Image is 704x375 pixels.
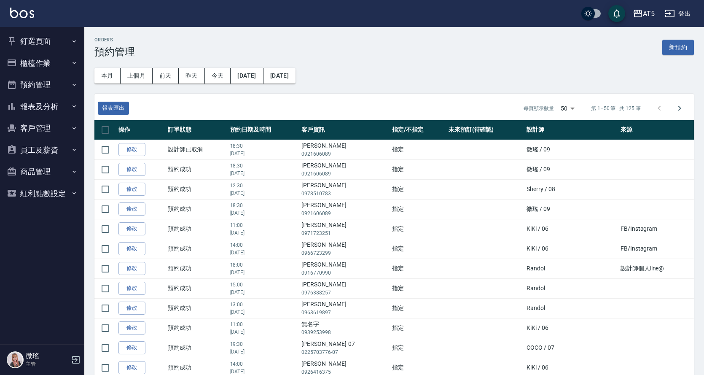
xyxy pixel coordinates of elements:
a: 修改 [118,282,145,295]
th: 客戶資訊 [299,120,390,140]
td: KiKi / 06 [524,239,618,259]
td: [PERSON_NAME] [299,239,390,259]
td: KiKi / 06 [524,219,618,239]
a: 修改 [118,163,145,176]
img: Logo [10,8,34,18]
td: 指定 [390,318,446,338]
td: 預約成功 [166,259,228,278]
td: 預約成功 [166,298,228,318]
button: 員工及薪資 [3,139,81,161]
button: 今天 [205,68,231,84]
p: [DATE] [230,289,298,296]
th: 來源 [618,120,694,140]
a: 新預約 [662,43,694,51]
td: Randol [524,298,618,318]
td: 指定 [390,199,446,219]
td: 微瑤 / 09 [524,159,618,179]
td: [PERSON_NAME] [299,179,390,199]
button: 報表及分析 [3,96,81,118]
td: 預約成功 [166,239,228,259]
p: 0978510783 [301,190,388,197]
img: Person [7,351,24,368]
th: 未來預訂(待確認) [446,120,524,140]
td: 預約成功 [166,179,228,199]
button: 本月 [94,68,121,84]
p: [DATE] [230,150,298,157]
p: 12:30 [230,182,298,189]
td: FB/Instagram [618,239,694,259]
td: 設計師個人line@ [618,259,694,278]
a: 修改 [118,222,145,235]
p: [DATE] [230,328,298,336]
td: 指定 [390,259,446,278]
td: 指定 [390,159,446,179]
button: 櫃檯作業 [3,52,81,74]
a: 修改 [118,143,145,156]
th: 操作 [116,120,166,140]
td: 指定 [390,219,446,239]
p: [DATE] [230,249,298,256]
th: 指定/不指定 [390,120,446,140]
td: [PERSON_NAME] [299,219,390,239]
td: 微瑤 / 09 [524,199,618,219]
p: 0916770990 [301,269,388,277]
td: Randol [524,259,618,278]
div: AT5 [643,8,655,19]
p: 18:30 [230,202,298,209]
h2: Orders [94,37,135,43]
th: 設計師 [524,120,618,140]
button: 上個月 [121,68,153,84]
p: 18:30 [230,142,298,150]
th: 訂單狀態 [166,120,228,140]
p: 主管 [26,360,69,368]
p: 14:00 [230,241,298,249]
button: 紅利點數設定 [3,183,81,205]
p: [DATE] [230,269,298,276]
p: [DATE] [230,189,298,197]
td: Sherry / 08 [524,179,618,199]
p: 第 1–50 筆 共 125 筆 [591,105,641,112]
button: 前天 [153,68,179,84]
a: 修改 [118,302,145,315]
a: 修改 [118,361,145,374]
button: 預約管理 [3,74,81,96]
td: [PERSON_NAME] [299,159,390,179]
p: [DATE] [230,348,298,356]
p: [DATE] [230,308,298,316]
button: 商品管理 [3,161,81,183]
td: [PERSON_NAME] [299,199,390,219]
p: 0963619897 [301,309,388,316]
td: [PERSON_NAME] [299,140,390,159]
p: 0971723251 [301,229,388,237]
td: 設計師已取消 [166,140,228,159]
p: 15:00 [230,281,298,289]
td: [PERSON_NAME]-07 [299,338,390,358]
td: 微瑤 / 09 [524,140,618,159]
td: 預約成功 [166,318,228,338]
a: 修改 [118,341,145,354]
p: [DATE] [230,170,298,177]
p: 0921606089 [301,210,388,217]
p: 13:00 [230,301,298,308]
a: 修改 [118,242,145,255]
button: 新預約 [662,40,694,55]
button: 登出 [661,6,694,22]
p: 0225703776-07 [301,348,388,356]
button: [DATE] [263,68,296,84]
h5: 微瑤 [26,352,69,360]
p: [DATE] [230,229,298,237]
button: 報表匯出 [98,102,129,115]
div: 50 [557,97,578,120]
button: [DATE] [231,68,263,84]
td: [PERSON_NAME] [299,278,390,298]
a: 修改 [118,321,145,335]
td: 預約成功 [166,338,228,358]
td: 預約成功 [166,199,228,219]
a: 修改 [118,262,145,275]
td: Randol [524,278,618,298]
p: 0921606089 [301,150,388,158]
td: 指定 [390,298,446,318]
td: 指定 [390,179,446,199]
button: 釘選頁面 [3,30,81,52]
